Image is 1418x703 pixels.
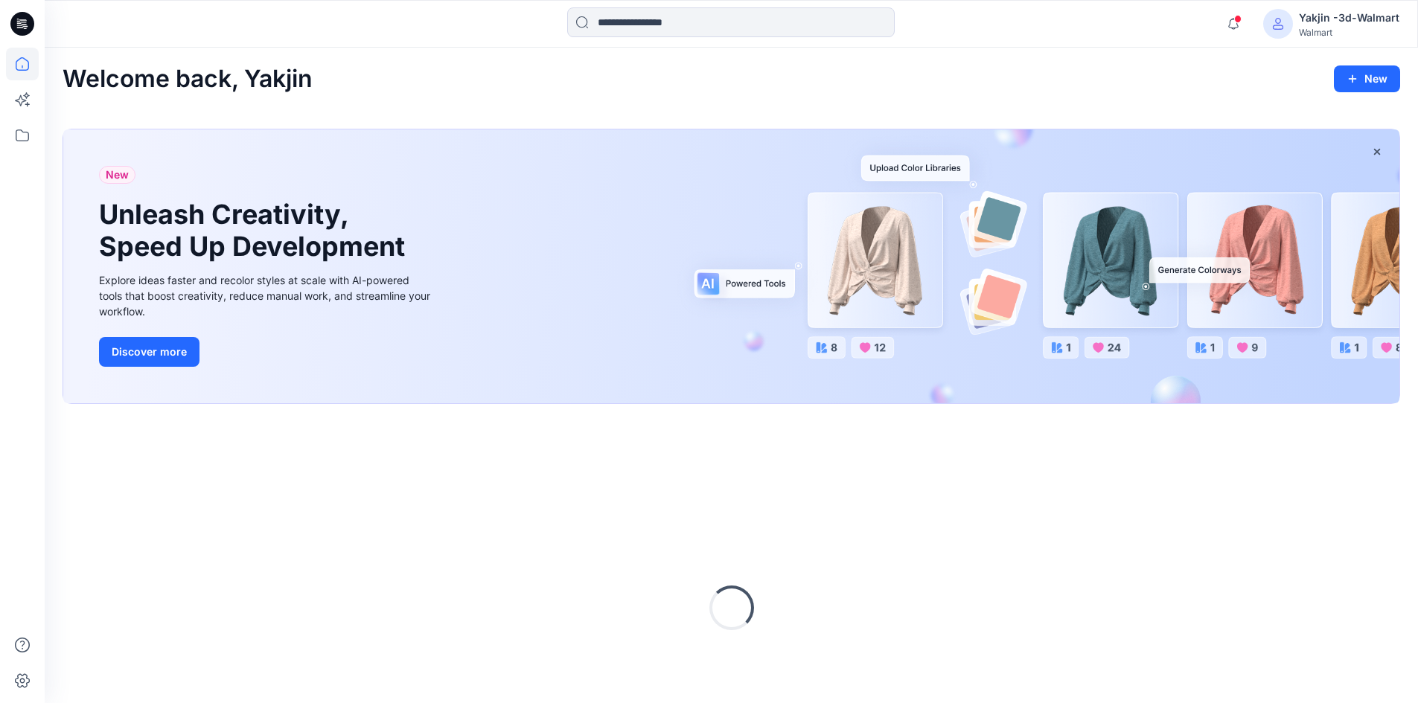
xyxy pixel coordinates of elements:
div: Explore ideas faster and recolor styles at scale with AI-powered tools that boost creativity, red... [99,272,434,319]
svg: avatar [1272,18,1284,30]
button: New [1334,65,1400,92]
button: Discover more [99,337,199,367]
div: Yakjin -3d-Walmart [1299,9,1399,27]
h2: Welcome back, Yakjin [63,65,313,93]
div: Walmart [1299,27,1399,38]
a: Discover more [99,337,434,367]
h1: Unleash Creativity, Speed Up Development [99,199,412,263]
span: New [106,166,129,184]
